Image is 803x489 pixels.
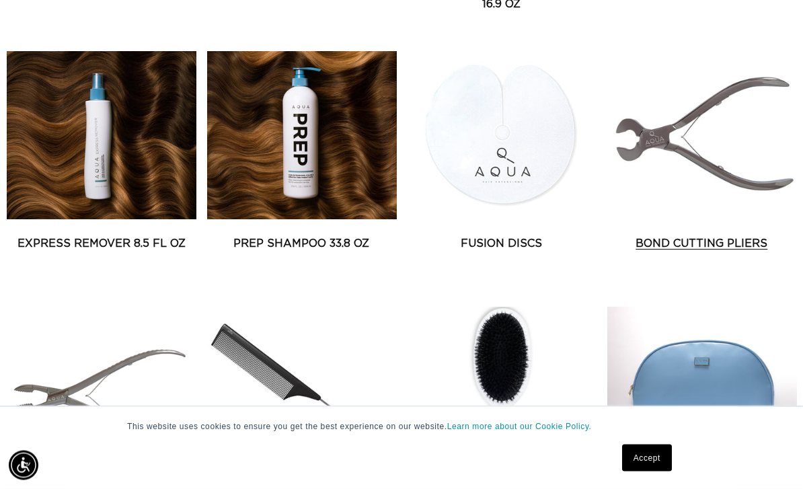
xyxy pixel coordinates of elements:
div: Accessibility Menu [9,451,38,480]
a: Fusion Discs [407,236,597,252]
iframe: Chat Widget [736,424,803,489]
a: Accept [622,445,672,472]
p: This website uses cookies to ensure you get the best experience on our website. [127,420,676,432]
a: Bond Cutting Pliers [607,236,797,252]
a: Prep Shampoo 33.8 oz [207,236,397,252]
a: Express Remover 8.5 fl oz [7,236,196,252]
a: Learn more about our Cookie Policy. [447,422,592,431]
